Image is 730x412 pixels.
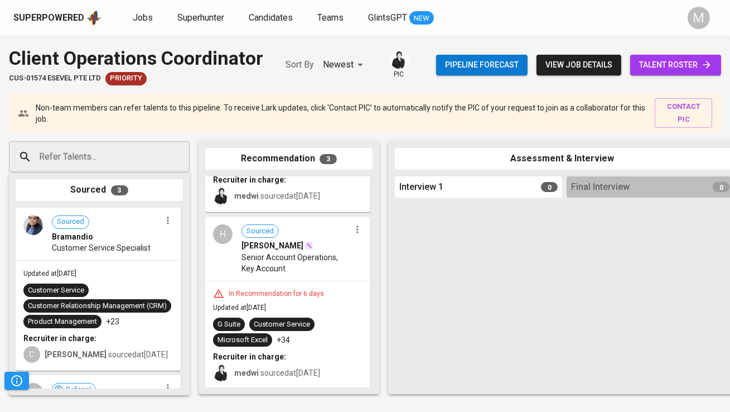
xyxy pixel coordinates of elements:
[713,182,729,192] span: 0
[16,179,183,201] div: Sourced
[177,11,226,25] a: Superhunter
[13,12,84,25] div: Superpowered
[23,383,43,403] div: D
[133,11,155,25] a: Jobs
[536,55,621,75] button: view job details
[234,368,320,377] span: sourced at [DATE]
[86,9,101,26] img: app logo
[368,11,434,25] a: GlintsGPT NEW
[409,13,434,24] span: NEW
[111,185,128,195] span: 3
[61,385,95,395] span: Referral
[630,55,721,75] a: talent roster
[28,301,167,312] div: Customer Relationship Management (CRM)
[52,217,89,227] span: Sourced
[655,98,712,128] button: contact pic
[254,319,310,330] div: Customer Service
[45,350,107,359] b: [PERSON_NAME]
[217,319,240,330] div: G Suite
[234,191,259,200] b: medwi
[28,285,84,296] div: Customer Service
[105,72,147,85] div: New Job received from Demand Team
[541,182,558,192] span: 0
[571,181,630,194] span: Final Interview
[242,226,278,237] span: Sourced
[234,368,259,377] b: medwi
[323,55,367,75] div: Newest
[277,334,290,346] p: +34
[213,352,286,361] b: Recruiter in charge:
[28,317,97,327] div: Product Management
[9,45,263,72] div: Client Operations Coordinator
[660,100,707,126] span: contact pic
[177,12,224,23] span: Superhunter
[213,175,286,184] b: Recruiter in charge:
[286,58,314,71] p: Sort By
[241,240,303,251] span: [PERSON_NAME]
[23,215,43,235] img: 0d3e9f04eb2c6a45993771b2cd1f3759.jpg
[45,350,168,359] span: sourced at [DATE]
[368,12,407,23] span: GlintsGPT
[249,12,293,23] span: Candidates
[436,55,528,75] button: Pipeline forecast
[36,102,646,124] p: Non-team members can refer talents to this pipeline. To receive Lark updates, click 'Contact PIC'...
[106,316,119,327] p: +23
[317,11,346,25] a: Teams
[9,73,101,84] span: CUS-01574 Esevel Pte Ltd
[304,241,313,250] img: magic_wand.svg
[545,58,612,72] span: view job details
[23,346,40,363] div: C
[133,12,153,23] span: Jobs
[323,58,354,71] p: Newest
[224,289,328,299] div: In Recommendation for 6 days
[52,242,151,253] span: Customer Service Specialist
[249,11,295,25] a: Candidates
[389,50,409,79] div: pic
[4,372,29,390] button: Pipeline Triggers
[105,73,147,84] span: Priority
[399,181,443,194] span: Interview 1
[234,191,320,200] span: sourced at [DATE]
[241,252,350,274] span: Senior Account Operations, Key Account
[445,58,519,72] span: Pipeline forecast
[213,304,266,312] span: Updated at [DATE]
[23,270,76,277] span: Updated at [DATE]
[13,9,101,26] a: Superpoweredapp logo
[688,7,710,29] div: M
[639,58,712,72] span: talent roster
[320,154,337,164] span: 3
[213,224,233,244] div: H
[213,188,230,204] img: medwi@glints.com
[52,231,93,242] span: Bramandio
[217,335,268,346] div: Microsoft Excel
[317,12,344,23] span: Teams
[183,156,186,158] button: Open
[23,334,96,343] b: Recruiter in charge:
[205,148,373,170] div: Recommendation
[213,365,230,381] img: medwi@glints.com
[390,51,408,69] img: medwi@glints.com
